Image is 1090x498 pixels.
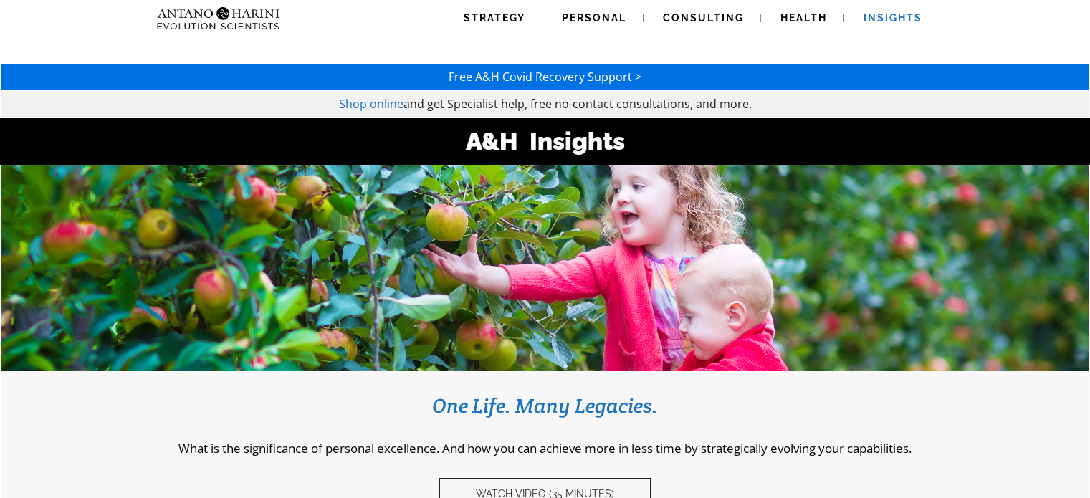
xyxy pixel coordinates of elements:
a: Free A&H Covid Recovery Support > [449,69,641,85]
p: What is the significance of personal excellence. And how you can achieve more in less time by str... [22,440,1068,456]
strong: A&H Insights [466,127,625,155]
span: Health [780,12,827,24]
span: Strategy [464,12,525,24]
span: and get Specialist help, free no-contact consultations, and more. [403,96,752,112]
a: Shop online [339,96,403,112]
span: Consulting [663,12,744,24]
h3: One Life. Many Legacies. [22,393,1068,418]
span: Insights [864,12,922,24]
span: Personal [562,12,626,24]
